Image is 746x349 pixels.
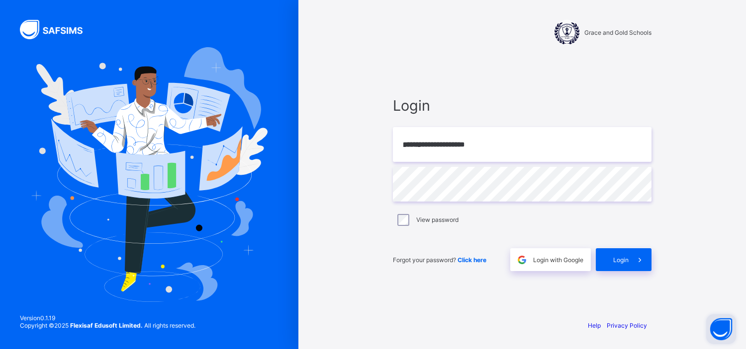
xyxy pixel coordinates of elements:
span: Login [613,256,629,264]
img: google.396cfc9801f0270233282035f929180a.svg [516,254,528,266]
button: Open asap [706,314,736,344]
span: Version 0.1.19 [20,314,195,322]
span: Login [393,97,652,114]
a: Click here [458,256,486,264]
strong: Flexisaf Edusoft Limited. [70,322,143,329]
a: Help [588,322,601,329]
label: View password [416,216,459,223]
img: Hero Image [31,47,268,301]
span: Grace and Gold Schools [584,29,652,36]
span: Login with Google [533,256,583,264]
span: Copyright © 2025 All rights reserved. [20,322,195,329]
img: SAFSIMS Logo [20,20,94,39]
span: Forgot your password? [393,256,486,264]
a: Privacy Policy [607,322,647,329]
